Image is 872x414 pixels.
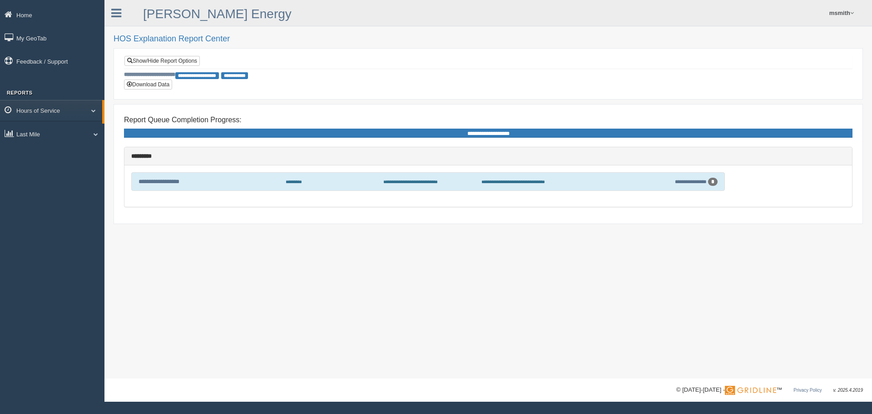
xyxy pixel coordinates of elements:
span: v. 2025.4.2019 [833,388,863,393]
div: © [DATE]-[DATE] - ™ [676,385,863,395]
a: [PERSON_NAME] Energy [143,7,292,21]
h4: Report Queue Completion Progress: [124,116,852,124]
a: Privacy Policy [793,388,822,393]
img: Gridline [725,386,776,395]
a: Show/Hide Report Options [124,56,200,66]
button: Download Data [124,80,172,90]
h2: HOS Explanation Report Center [114,35,863,44]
